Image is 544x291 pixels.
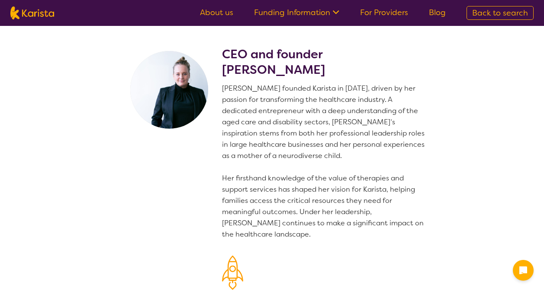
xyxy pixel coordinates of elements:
[472,8,528,18] span: Back to search
[254,7,339,18] a: Funding Information
[200,7,233,18] a: About us
[10,6,54,19] img: Karista logo
[222,47,428,78] h2: CEO and founder [PERSON_NAME]
[222,256,243,290] img: Our Mission
[222,83,428,240] p: [PERSON_NAME] founded Karista in [DATE], driven by her passion for transforming the healthcare in...
[360,7,408,18] a: For Providers
[429,7,446,18] a: Blog
[467,6,534,20] a: Back to search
